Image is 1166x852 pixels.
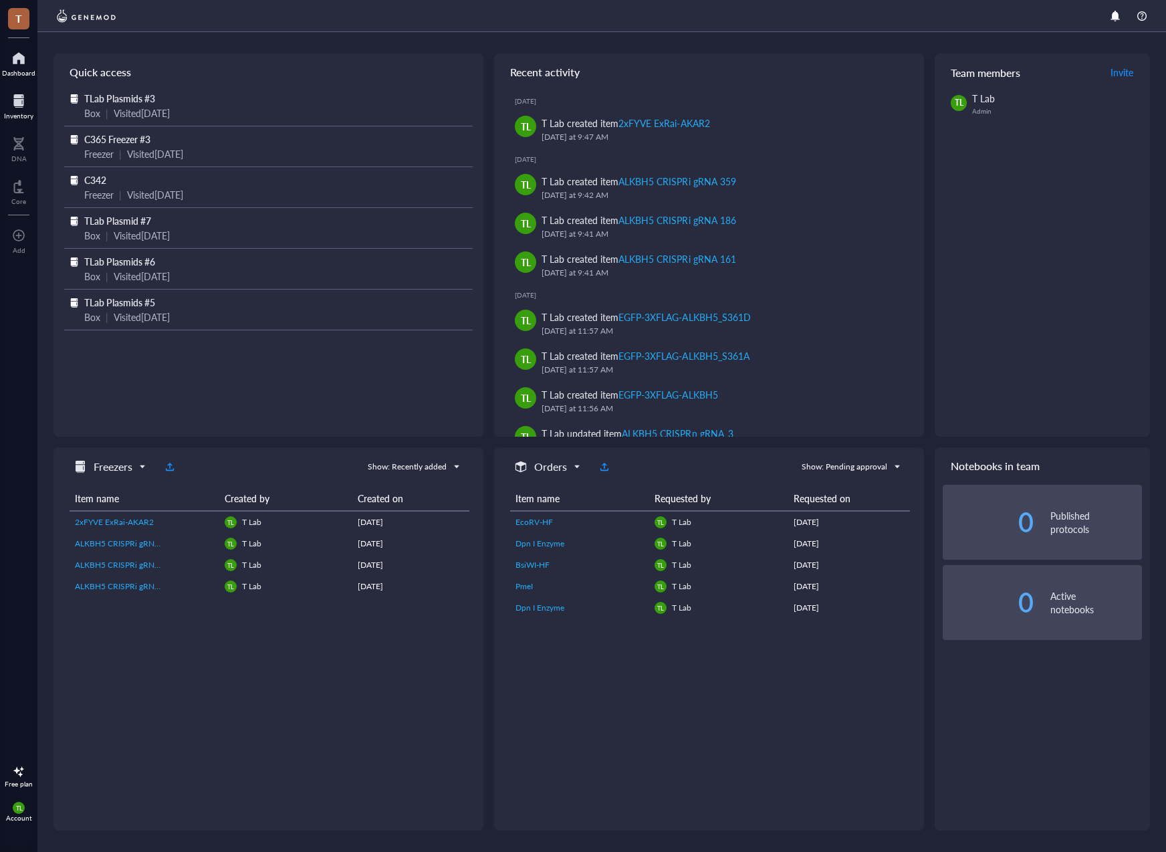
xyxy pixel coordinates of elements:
[1110,62,1134,83] button: Invite
[106,269,108,284] div: |
[515,580,644,593] a: PmeI
[521,255,531,270] span: TL
[794,516,905,528] div: [DATE]
[515,291,913,299] div: [DATE]
[84,92,155,105] span: TLab Plasmids #3
[794,559,905,571] div: [DATE]
[657,540,664,548] span: TL
[943,512,1034,533] div: 0
[2,47,35,77] a: Dashboard
[542,227,903,241] div: [DATE] at 9:41 AM
[11,133,27,163] a: DNA
[542,310,750,324] div: T Lab created item
[75,516,214,528] a: 2xFYVE ExRai-AKAR2
[515,602,564,613] span: Dpn I Enzyme
[53,54,483,91] div: Quick access
[84,106,100,120] div: Box
[505,246,913,285] a: TLT Lab created itemALKBH5 CRISPRi gRNA 161[DATE] at 9:41 AM
[515,580,533,592] span: PmeI
[84,296,155,309] span: TLab Plasmids #5
[955,97,963,109] span: TL
[505,110,913,149] a: TLT Lab created item2xFYVE ExRai-AKAR2[DATE] at 9:47 AM
[657,605,664,612] span: TL
[542,266,903,280] div: [DATE] at 9:41 AM
[505,304,913,343] a: TLT Lab created itemEGFP-3XFLAG-ALKBH5_S361D[DATE] at 11:57 AM
[106,310,108,324] div: |
[1111,66,1133,79] span: Invite
[119,187,122,202] div: |
[521,119,531,134] span: TL
[119,146,122,161] div: |
[2,69,35,77] div: Dashboard
[84,228,100,243] div: Box
[515,559,644,571] a: BsiWI-HF
[515,97,913,105] div: [DATE]
[84,187,114,202] div: Freezer
[618,116,709,130] div: 2xFYVE ExRai-AKAR2
[542,324,903,338] div: [DATE] at 11:57 AM
[75,538,214,550] a: ALKBH5 CRISPRi gRNA 359
[672,538,691,549] span: T Lab
[114,106,170,120] div: Visited [DATE]
[11,176,26,205] a: Core
[75,559,176,570] span: ALKBH5 CRISPRi gRNA 186
[84,214,151,227] span: TLab Plasmid #7
[70,486,219,511] th: Item name
[505,169,913,207] a: TLT Lab created itemALKBH5 CRISPRi gRNA 359[DATE] at 9:42 AM
[84,173,106,187] span: C342
[127,146,183,161] div: Visited [DATE]
[794,538,905,550] div: [DATE]
[515,516,553,528] span: EcoRV-HF
[1050,589,1142,616] div: Active notebooks
[114,310,170,324] div: Visited [DATE]
[505,207,913,246] a: TLT Lab created itemALKBH5 CRISPRi gRNA 186[DATE] at 9:41 AM
[972,107,1142,115] div: Admin
[935,54,1150,91] div: Team members
[521,216,531,231] span: TL
[542,174,735,189] div: T Lab created item
[219,486,352,511] th: Created by
[358,516,464,528] div: [DATE]
[657,583,664,591] span: TL
[242,538,261,549] span: T Lab
[657,562,664,569] span: TL
[542,189,903,202] div: [DATE] at 9:42 AM
[368,461,447,473] div: Show: Recently added
[75,538,176,549] span: ALKBH5 CRISPRi gRNA 359
[114,228,170,243] div: Visited [DATE]
[75,559,214,571] a: ALKBH5 CRISPRi gRNA 186
[672,516,691,528] span: T Lab
[227,583,234,591] span: TL
[75,580,214,593] a: ALKBH5 CRISPRi gRNA 161
[788,486,911,511] th: Requested on
[6,814,32,822] div: Account
[542,348,749,363] div: T Lab created item
[4,112,33,120] div: Inventory
[618,388,717,401] div: EGFP-3XFLAG-ALKBH5
[13,246,25,254] div: Add
[534,459,567,475] h5: Orders
[521,391,531,405] span: TL
[358,559,464,571] div: [DATE]
[515,516,644,528] a: EcoRV-HF
[794,580,905,593] div: [DATE]
[657,519,664,526] span: TL
[75,516,154,528] span: 2xFYVE ExRai-AKAR2
[515,538,564,549] span: Dpn I Enzyme
[542,130,903,144] div: [DATE] at 9:47 AM
[84,132,150,146] span: C365 Freezer #3
[11,197,26,205] div: Core
[106,106,108,120] div: |
[542,402,903,415] div: [DATE] at 11:56 AM
[618,349,749,362] div: EGFP-3XFLAG-ALKBH5_S361A
[227,519,234,526] span: TL
[618,252,735,265] div: ALKBH5 CRISPRi gRNA 161
[75,580,176,592] span: ALKBH5 CRISPRi gRNA 161
[242,580,261,592] span: T Lab
[618,213,735,227] div: ALKBH5 CRISPRi gRNA 186
[618,175,735,188] div: ALKBH5 CRISPRi gRNA 359
[84,310,100,324] div: Box
[1050,509,1142,536] div: Published protocols
[802,461,887,473] div: Show: Pending approval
